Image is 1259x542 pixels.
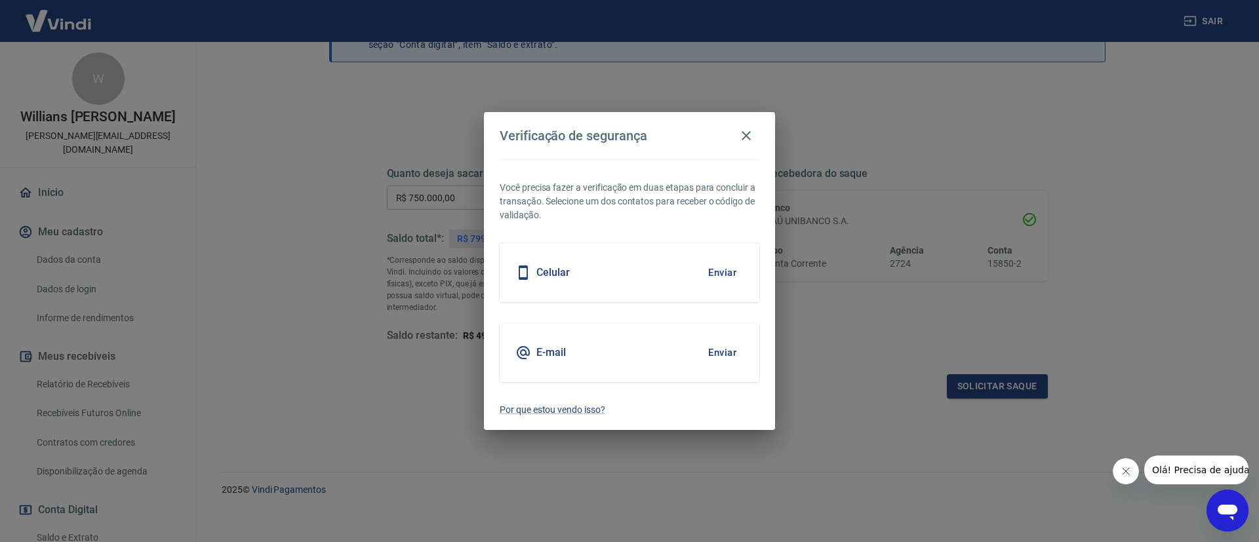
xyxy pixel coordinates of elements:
[1144,455,1249,484] iframe: Mensagem da empresa
[536,266,570,279] h5: Celular
[701,339,744,366] button: Enviar
[500,181,759,222] p: Você precisa fazer a verificação em duas etapas para concluir a transação. Selecione um dos conta...
[1113,458,1139,484] iframe: Fechar mensagem
[8,9,110,20] span: Olá! Precisa de ajuda?
[701,259,744,286] button: Enviar
[1207,490,1249,532] iframe: Botão para abrir a janela de mensagens
[536,346,566,359] h5: E-mail
[500,403,759,417] a: Por que estou vendo isso?
[500,128,647,144] h4: Verificação de segurança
